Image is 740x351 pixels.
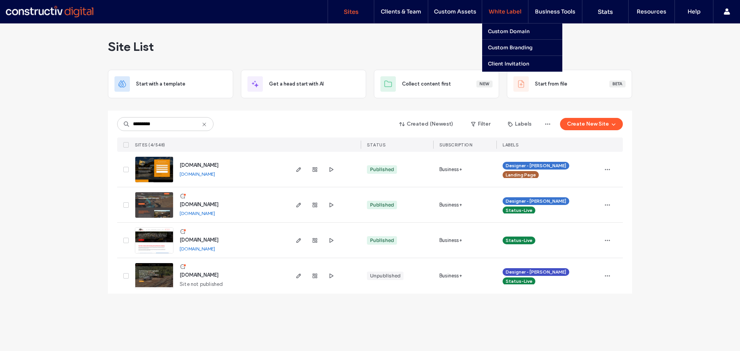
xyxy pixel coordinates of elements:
label: Stats [598,8,613,15]
div: Published [370,166,394,173]
label: Client Invitation [488,60,529,67]
div: Start with a template [108,70,233,98]
span: Landing Page [506,171,536,178]
label: Business Tools [535,8,575,15]
span: Site not published [180,280,223,288]
a: [DOMAIN_NAME] [180,162,219,168]
label: Help [688,8,701,15]
span: Help [17,5,33,12]
div: Unpublished [370,272,400,279]
div: Get a head start with AI [241,70,366,98]
span: Get a head start with AI [269,80,324,88]
a: Custom Domain [488,24,562,39]
span: [DOMAIN_NAME] [180,202,219,207]
div: New [476,81,493,87]
a: [DOMAIN_NAME] [180,237,219,243]
span: Designer - [PERSON_NAME] [506,269,566,275]
a: Client Invitation [488,56,562,72]
span: STATUS [367,142,385,148]
span: Business+ [439,166,462,173]
button: Labels [501,118,538,130]
a: [DOMAIN_NAME] [180,272,219,278]
div: Beta [609,81,626,87]
label: Clients & Team [381,8,421,15]
span: Business+ [439,201,462,209]
span: Start with a template [136,80,185,88]
span: Status-Live [506,237,532,244]
div: Published [370,202,394,208]
label: Custom Assets [434,8,476,15]
span: Designer - [PERSON_NAME] [506,162,566,169]
div: Collect content firstNew [374,70,499,98]
span: Start from file [535,80,567,88]
button: Filter [463,118,498,130]
span: LABELS [503,142,518,148]
div: Start from fileBeta [507,70,632,98]
span: SUBSCRIPTION [439,142,472,148]
span: Site List [108,39,154,54]
div: Published [370,237,394,244]
span: Business+ [439,237,462,244]
label: White Label [489,8,521,15]
span: SITES (4/548) [135,142,165,148]
a: [DOMAIN_NAME] [180,171,215,177]
span: Collect content first [402,80,451,88]
label: Custom Branding [488,44,533,51]
a: [DOMAIN_NAME] [180,201,219,208]
a: Custom Branding [488,40,562,55]
span: Status-Live [506,278,532,285]
label: Resources [637,8,666,15]
button: Create New Site [560,118,623,130]
button: Created (Newest) [393,118,460,130]
span: Designer - [PERSON_NAME] [506,198,566,205]
a: [DOMAIN_NAME] [180,246,215,252]
span: Business+ [439,272,462,280]
a: [DOMAIN_NAME] [180,210,215,216]
span: Status-Live [506,207,532,214]
label: Sites [344,8,358,15]
label: Custom Domain [488,28,530,35]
